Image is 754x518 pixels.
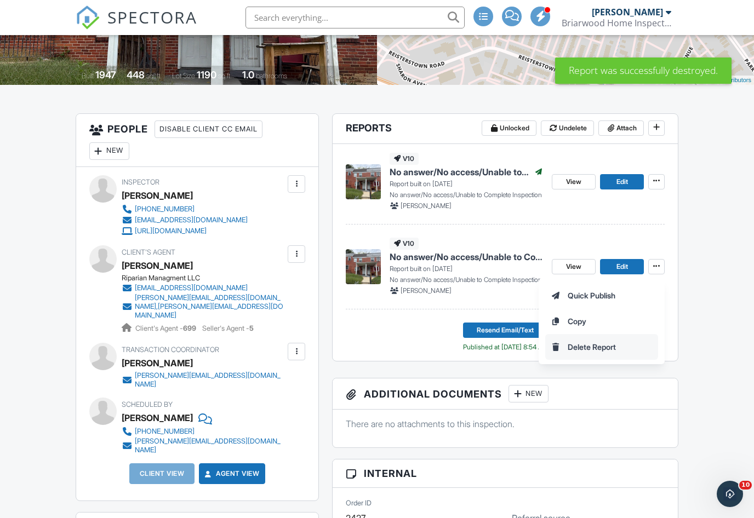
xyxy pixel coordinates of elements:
[218,72,232,80] span: sq.ft.
[256,72,287,80] span: bathrooms
[122,215,248,226] a: [EMAIL_ADDRESS][DOMAIN_NAME]
[172,72,195,80] span: Lot Size
[122,187,193,204] div: [PERSON_NAME]
[122,248,175,256] span: Client's Agent
[509,385,549,402] div: New
[346,418,665,430] p: There are no attachments to this inspection.
[146,72,162,80] span: sq. ft.
[76,5,100,30] img: The Best Home Inspection Software - Spectora
[202,324,254,332] span: Seller's Agent -
[122,178,159,186] span: Inspector
[739,481,752,490] span: 10
[122,410,193,426] div: [PERSON_NAME]
[555,57,732,84] div: Report was successfully destroyed.
[562,18,671,28] div: Briarwood Home Inspections
[89,142,129,160] div: New
[135,437,285,454] div: [PERSON_NAME][EMAIL_ADDRESS][DOMAIN_NAME]
[122,426,285,437] a: [PHONE_NUMBER]
[135,427,195,436] div: [PHONE_NUMBER]
[122,437,285,454] a: [PERSON_NAME][EMAIL_ADDRESS][DOMAIN_NAME]
[122,204,248,215] a: [PHONE_NUMBER]
[95,69,116,80] div: 1947
[333,378,678,410] h3: Additional Documents
[135,205,195,214] div: [PHONE_NUMBER]
[135,216,248,225] div: [EMAIL_ADDRESS][DOMAIN_NAME]
[127,69,145,80] div: 448
[197,69,216,80] div: 1190
[333,459,678,488] h3: Internal
[122,346,219,354] span: Transaction Coordinator
[76,15,197,38] a: SPECTORA
[135,227,207,235] div: [URL][DOMAIN_NAME]
[242,69,254,80] div: 1.0
[122,274,294,283] div: Riparian Managment LLC
[203,468,259,479] a: Agent View
[122,355,193,371] div: [PERSON_NAME]
[249,324,254,332] strong: 5
[122,400,173,408] span: Scheduled By
[122,257,193,274] a: [PERSON_NAME]
[135,371,285,389] div: [PERSON_NAME][EMAIL_ADDRESS][DOMAIN_NAME]
[592,7,663,18] div: [PERSON_NAME]
[107,5,197,28] span: SPECTORA
[82,72,94,80] span: Built
[122,293,285,320] a: [PERSON_NAME][EMAIL_ADDRESS][DOMAIN_NAME],[PERSON_NAME][EMAIL_ADDRESS][DOMAIN_NAME]
[122,226,248,237] a: [URL][DOMAIN_NAME]
[183,324,196,332] strong: 699
[135,293,285,320] div: [PERSON_NAME][EMAIL_ADDRESS][DOMAIN_NAME],[PERSON_NAME][EMAIL_ADDRESS][DOMAIN_NAME]
[717,481,743,507] iframe: Intercom live chat
[76,114,319,167] h3: People
[122,283,285,293] a: [EMAIL_ADDRESS][DOMAIN_NAME]
[122,371,285,389] a: [PERSON_NAME][EMAIL_ADDRESS][DOMAIN_NAME]
[346,498,372,508] label: Order ID
[155,120,262,138] div: Disable Client CC Email
[135,284,248,292] div: [EMAIL_ADDRESS][DOMAIN_NAME]
[135,324,198,332] span: Client's Agent -
[245,7,465,28] input: Search everything...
